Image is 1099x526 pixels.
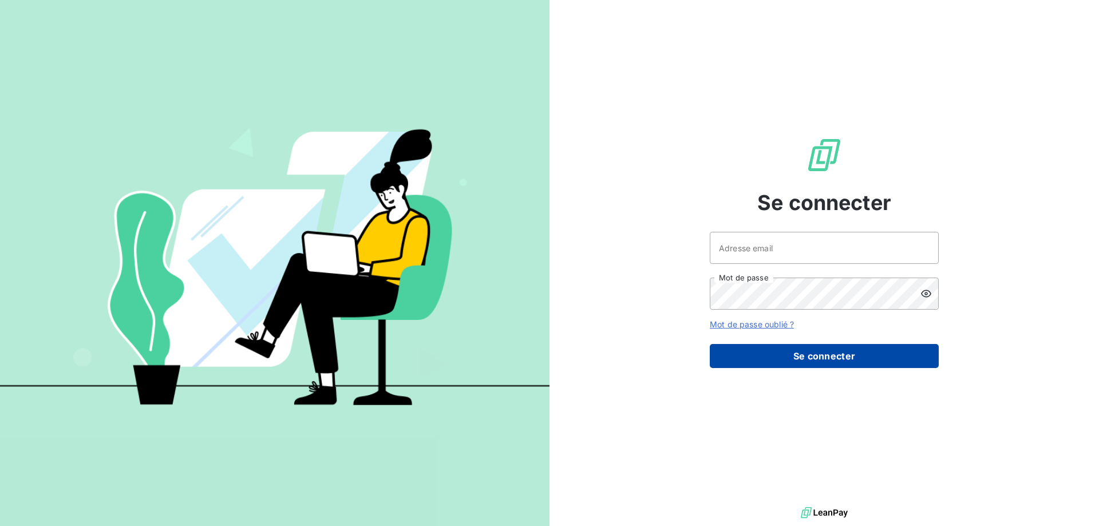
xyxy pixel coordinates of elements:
[710,232,939,264] input: placeholder
[806,137,843,173] img: Logo LeanPay
[710,344,939,368] button: Se connecter
[710,319,794,329] a: Mot de passe oublié ?
[801,504,848,521] img: logo
[757,187,891,218] span: Se connecter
